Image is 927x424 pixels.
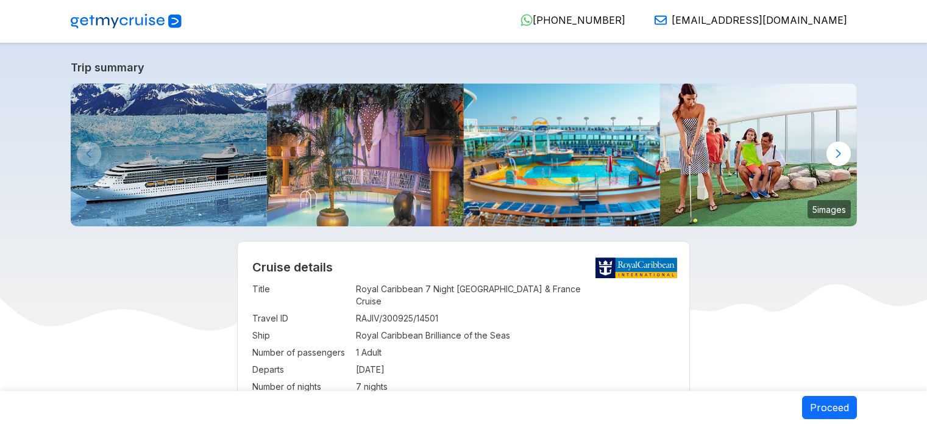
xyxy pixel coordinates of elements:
[350,310,356,327] td: :
[71,84,268,226] img: brilliance-of-the-seas-hero.jpg
[252,378,350,395] td: Number of nights
[356,344,675,361] td: 1 Adult
[511,14,625,26] a: [PHONE_NUMBER]
[350,361,356,378] td: :
[350,344,356,361] td: :
[350,281,356,310] td: :
[356,310,675,327] td: RAJIV/300925/14501
[252,310,350,327] td: Travel ID
[252,260,675,275] h2: Cruise details
[252,327,350,344] td: Ship
[464,84,661,226] img: brilliance-of-the-seas-pool-deck.jpg
[252,361,350,378] td: Departs
[267,84,464,226] img: brilliance-solarium-sunset-pool.jpg
[350,327,356,344] td: :
[252,344,350,361] td: Number of passengers
[660,84,857,226] img: mini-golf-woman-man-girl-boy-family-play-day-activity.jpg
[520,14,533,26] img: WhatsApp
[356,361,675,378] td: [DATE]
[808,200,851,218] small: 5 images
[533,14,625,26] span: [PHONE_NUMBER]
[655,14,667,26] img: Email
[356,281,675,310] td: Royal Caribbean 7 Night [GEOGRAPHIC_DATA] & France Cruise
[71,61,857,74] a: Trip summary
[356,327,675,344] td: Royal Caribbean Brilliance of the Seas
[252,281,350,310] td: Title
[802,396,857,419] button: Proceed
[350,378,356,395] td: :
[672,14,847,26] span: [EMAIL_ADDRESS][DOMAIN_NAME]
[645,14,847,26] a: [EMAIL_ADDRESS][DOMAIN_NAME]
[356,378,675,395] td: 7 nights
